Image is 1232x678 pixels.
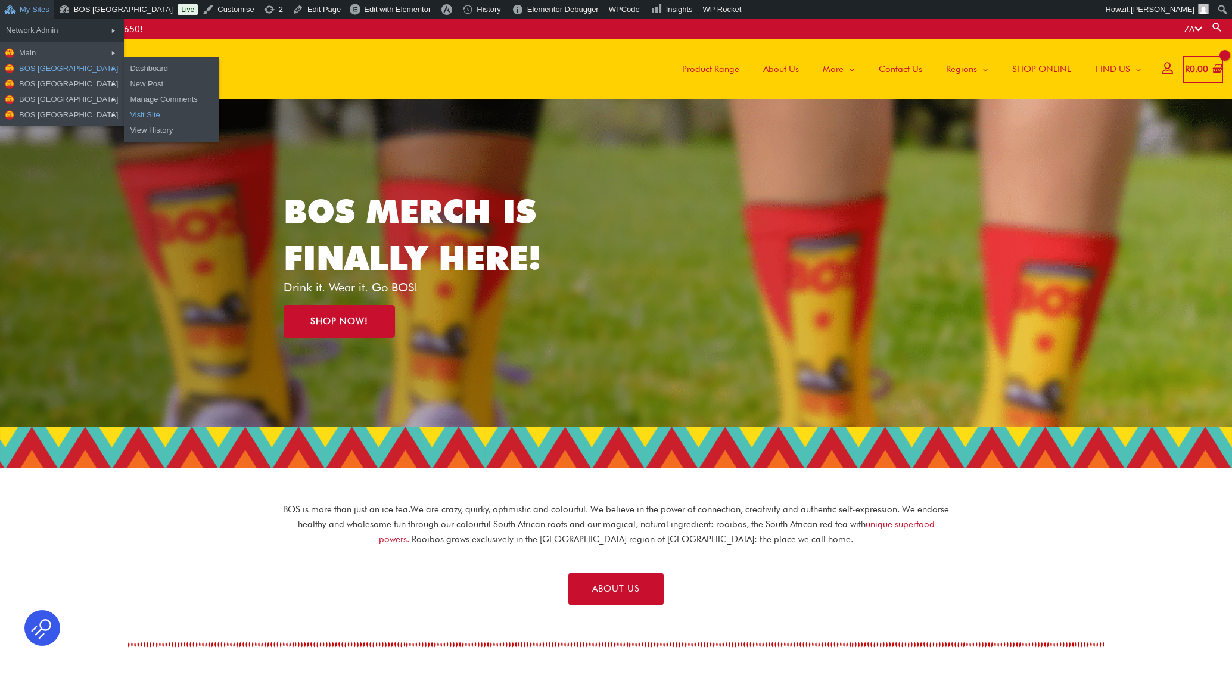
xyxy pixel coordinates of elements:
a: unique superfood powers. [379,519,935,545]
span: Regions [946,51,977,87]
p: BOS is more than just an ice tea. We are crazy, quirky, optimistic and colourful. We believe in t... [282,502,950,546]
a: Visit Site [124,107,219,123]
a: Search button [1211,21,1223,33]
a: Manage Comments [124,92,219,107]
span: Insights [666,5,693,14]
a: New Post [124,76,219,92]
a: SHOP NOW! [284,305,395,338]
span: ABOUT US [592,584,640,593]
span: [PERSON_NAME] [1131,5,1194,14]
p: Drink it. Wear it. Go BOS! [284,281,559,293]
a: Regions [934,39,1000,99]
span: SHOP ONLINE [1012,51,1072,87]
a: View Shopping Cart, empty [1183,56,1223,83]
span: Edit with Elementor [364,5,431,14]
a: SHOP ONLINE [1000,39,1084,99]
span: Contact Us [879,51,922,87]
bdi: 0.00 [1185,64,1208,74]
a: More [811,39,867,99]
span: More [823,51,844,87]
a: ZA [1184,24,1202,35]
span: SHOP NOW! [310,317,368,326]
span: About Us [763,51,799,87]
a: About Us [751,39,811,99]
span: Product Range [682,51,739,87]
a: Contact Us [867,39,934,99]
span: R [1185,64,1190,74]
span: FIND US [1096,51,1130,87]
a: ABOUT US [568,573,664,605]
a: Live [178,4,198,15]
a: Dashboard [124,61,219,76]
a: BOS MERCH IS FINALLY HERE! [284,191,541,278]
a: View History [124,123,219,138]
a: Product Range [670,39,751,99]
nav: Site Navigation [661,39,1153,99]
